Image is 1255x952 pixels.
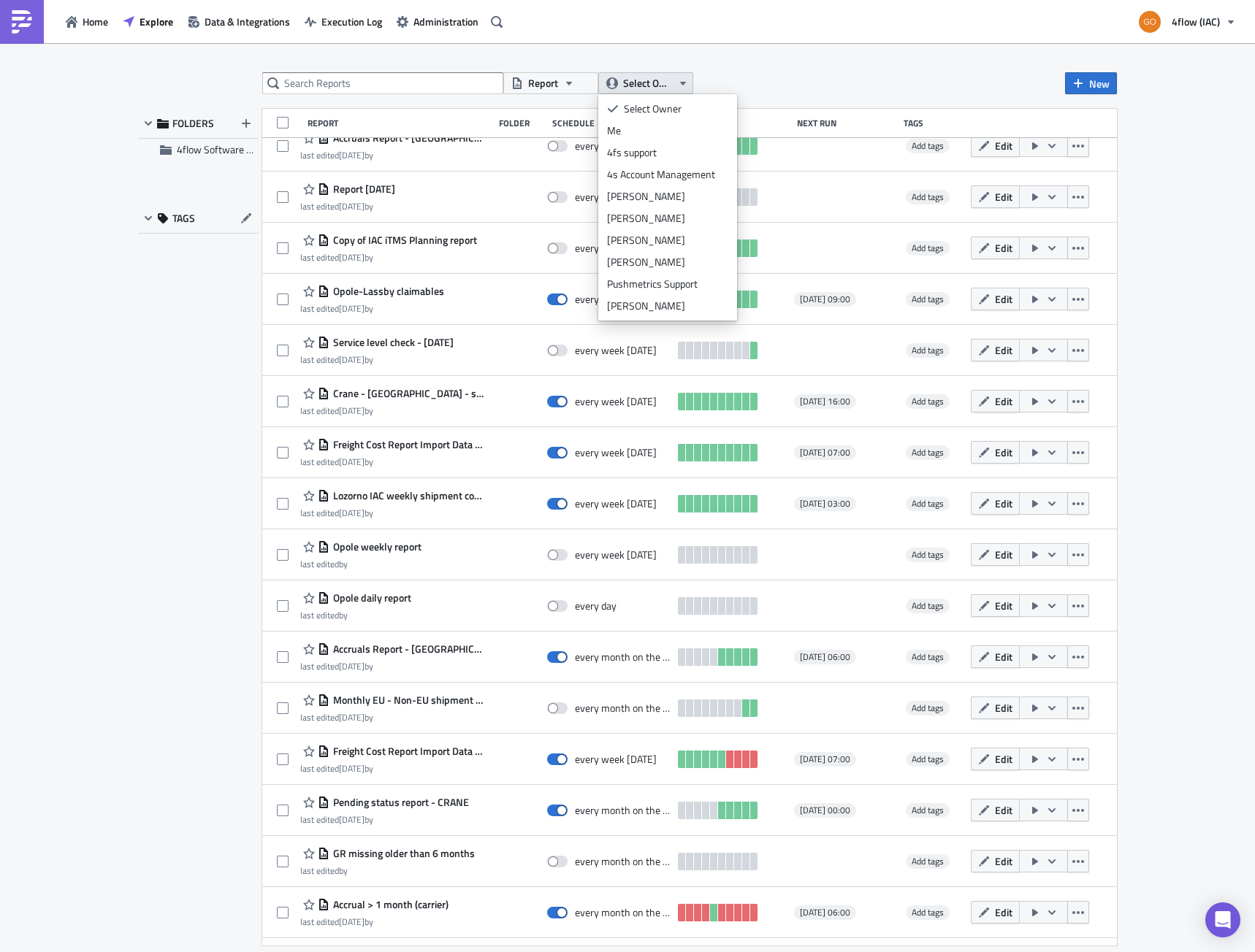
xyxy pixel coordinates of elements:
button: Explore [115,10,180,33]
span: Accrual > 1 month (carrier) [329,898,449,911]
div: [PERSON_NAME] [607,255,728,269]
time: 2025-05-26T07:48:45Z [339,250,365,264]
div: last edited by [300,252,477,263]
span: Add tags [912,496,944,510]
time: 2025-08-01T09:29:01Z [339,148,365,162]
time: 2025-05-23T09:10:24Z [339,813,365,826]
span: Add tags [906,599,950,613]
div: last edited by [300,303,444,314]
div: every day until May 30, 2025 [575,242,670,255]
button: Edit [971,237,1020,259]
span: Add tags [912,139,944,153]
span: Edit [995,802,1012,818]
div: every month on the 1st [575,702,671,715]
div: 4fs support [607,145,728,160]
div: every week on Monday [575,497,657,510]
time: 2025-05-15T14:32:29Z [339,353,365,366]
span: Add tags [912,394,944,408]
span: Opole daily report [329,591,411,604]
button: Edit [971,594,1020,617]
span: Freight Cost Report Import Data - UK [329,745,486,758]
span: Edit [995,445,1012,460]
button: Edit [971,645,1020,668]
input: Search Reports [262,72,503,94]
div: last edited by [300,661,486,672]
span: Lozorno IAC weekly shipment cost forecast [329,489,486,502]
span: Edit [995,394,1012,409]
button: Administration [389,10,486,33]
button: Edit [971,850,1020,872]
span: Freight Cost Report Import Data - SE [329,438,486,451]
span: Edit [995,496,1012,511]
div: every month on the 1st [575,906,671,919]
span: FOLDERS [172,117,214,130]
button: Edit [971,492,1020,515]
span: [DATE] 00:00 [800,805,850,816]
span: [DATE] 06:00 [800,651,850,663]
span: Report [528,75,558,91]
span: Add tags [906,701,950,715]
div: Next Run [797,118,897,128]
span: Add tags [912,241,944,255]
span: Administration [413,14,478,29]
span: Add tags [906,445,950,460]
a: Home [58,10,115,33]
div: last edited by [300,763,486,774]
span: Add tags [906,650,950,664]
span: Accruals Report - Elmdon [329,131,486,145]
span: Add tags [912,854,944,868]
button: 4flow (IAC) [1130,6,1244,38]
button: Edit [971,390,1020,412]
div: last edited by [300,558,421,569]
div: Select Owner [624,101,728,116]
span: Pending status report - CRANE [329,796,469,809]
button: Execution Log [297,10,389,33]
div: Schedule [552,118,675,128]
div: Report [308,118,492,128]
button: Edit [971,185,1020,208]
span: Add tags [906,343,950,358]
div: every day for 10 times [575,191,671,204]
time: 2025-05-15T14:02:26Z [339,506,365,520]
span: Add tags [906,854,950,869]
span: Add tags [912,752,944,766]
div: every week on Monday [575,548,657,561]
button: Edit [971,288,1020,310]
div: every month on the 1st [575,855,671,868]
button: Select Owner [598,72,693,94]
span: Explore [140,14,173,29]
span: Edit [995,751,1012,767]
button: Edit [971,441,1020,464]
span: [DATE] 09:00 [800,293,850,305]
time: 2025-06-10T12:16:45Z [339,710,365,724]
span: Edit [995,138,1012,153]
span: New [1089,76,1110,91]
button: Edit [971,339,1020,361]
div: [PERSON_NAME] [607,189,728,204]
button: Data & Integrations [180,10,297,33]
time: 2025-07-01T07:09:18Z [339,915,365,929]
span: Add tags [912,650,944,664]
span: Report 2025-06-18 [329,183,395,196]
span: Edit [995,291,1012,307]
div: last edited by [300,405,486,416]
div: every week on Monday [575,395,657,408]
div: last edited by [300,354,454,365]
button: Edit [971,901,1020,924]
div: Tags [904,118,965,128]
span: Add tags [912,701,944,715]
div: last edited by [300,814,469,825]
span: Edit [995,547,1012,562]
div: every day [575,599,617,613]
span: Add tags [912,190,944,204]
span: Add tags [906,496,950,511]
span: Add tags [906,752,950,767]
span: [DATE] 07:00 [800,447,850,458]
time: 2025-08-22T09:58:47Z [339,455,365,469]
span: Monthly EU - Non-EU shipment report - EU [329,694,486,707]
span: [DATE] 06:00 [800,907,850,918]
div: every week on Wednesday [575,446,657,459]
span: Edit [995,342,1012,358]
div: every month on the last [575,139,671,153]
